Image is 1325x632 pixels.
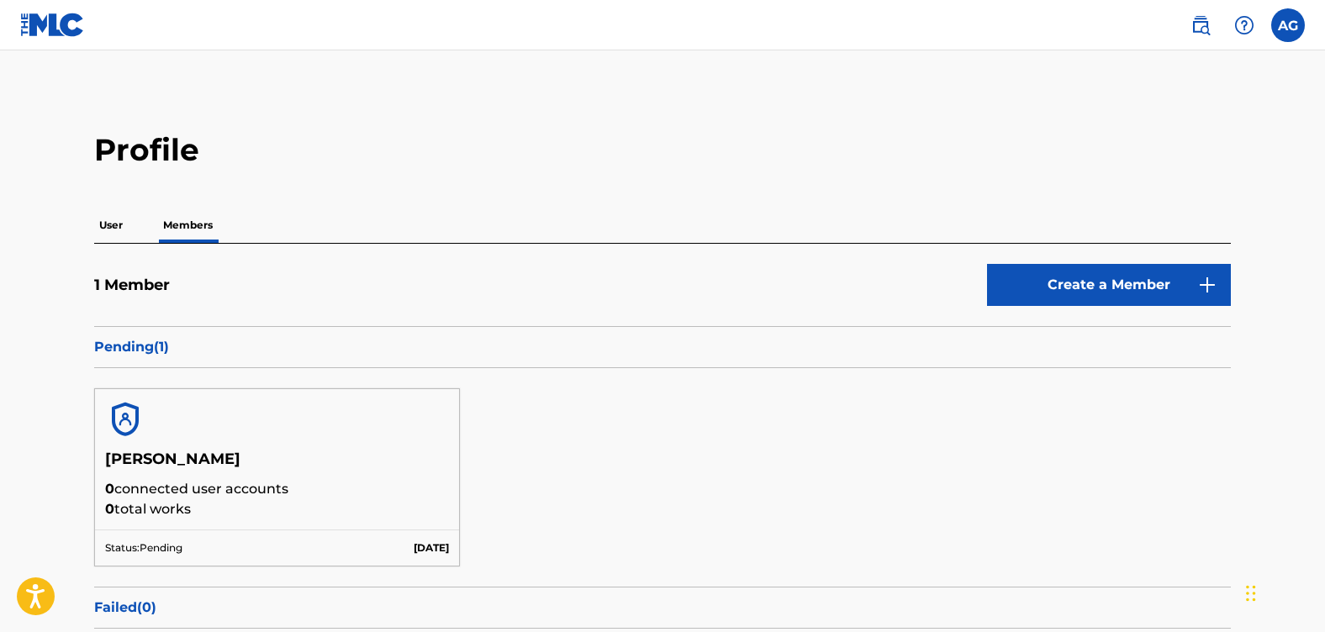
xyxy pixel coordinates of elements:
p: Status: Pending [105,540,182,556]
h5: 1 Member [94,276,170,295]
div: Drag [1246,568,1256,619]
div: Help [1227,8,1261,42]
p: Pending ( 1 ) [94,337,1231,357]
img: search [1190,15,1211,35]
a: Public Search [1184,8,1217,42]
h2: Profile [94,131,1231,169]
p: Members [158,208,218,243]
p: connected user accounts [105,479,449,499]
iframe: Resource Center [1278,397,1325,532]
span: 0 [105,501,114,517]
p: User [94,208,128,243]
span: 0 [105,481,114,497]
a: Create a Member [987,264,1231,306]
h5: [PERSON_NAME] [105,450,449,479]
img: 9d2ae6d4665cec9f34b9.svg [1197,275,1217,295]
div: User Menu [1271,8,1305,42]
p: total works [105,499,449,519]
p: [DATE] [414,540,449,556]
img: MLC Logo [20,13,85,37]
img: help [1234,15,1254,35]
img: account [105,399,145,440]
p: Failed ( 0 ) [94,598,1231,618]
iframe: Chat Widget [1241,551,1325,632]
